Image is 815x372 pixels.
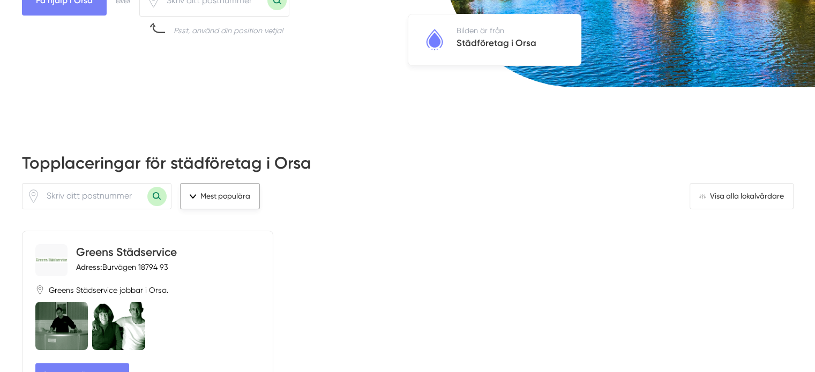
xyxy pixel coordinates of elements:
[690,183,794,209] a: Visa alla lokalvårdare
[147,187,167,206] button: Sök med postnummer
[35,302,88,350] img: Greens Städservice är lokalvårdare i Orsa
[180,183,260,209] button: Mest populära
[40,184,147,208] input: Skriv ditt postnummer
[27,189,40,203] span: Klicka för att använda din position.
[35,285,44,294] svg: Pin / Karta
[421,26,448,53] img: Städföretag i Orsa logotyp
[180,183,260,209] span: filter-section
[76,262,102,272] strong: Adress:
[457,36,547,52] h5: Städföretag i Orsa
[49,285,168,295] span: Greens Städservice jobbar i Orsa.
[22,151,794,183] h2: Topplaceringar för städföretag i Orsa
[76,245,177,259] a: Greens Städservice
[457,26,504,35] span: Bilden är från
[76,262,168,272] div: Burvägen 18794 93
[27,189,40,203] svg: Pin / Karta
[174,25,283,36] div: Psst, använd din position vetja!
[35,257,68,263] img: Greens Städservice logotyp
[92,302,145,350] img: Greens Städservice är lokalvårdare i Orsa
